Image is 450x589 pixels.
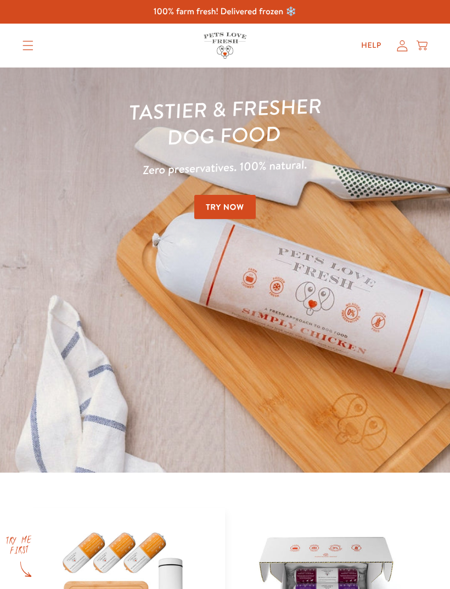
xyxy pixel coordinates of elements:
p: Zero preservatives. 100% natural. [22,150,428,184]
h1: Tastier & fresher dog food [21,89,429,156]
summary: Translation missing: en.sections.header.menu [14,32,42,59]
img: Pets Love Fresh [204,32,246,58]
a: Help [352,35,390,57]
a: Try Now [194,195,256,220]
